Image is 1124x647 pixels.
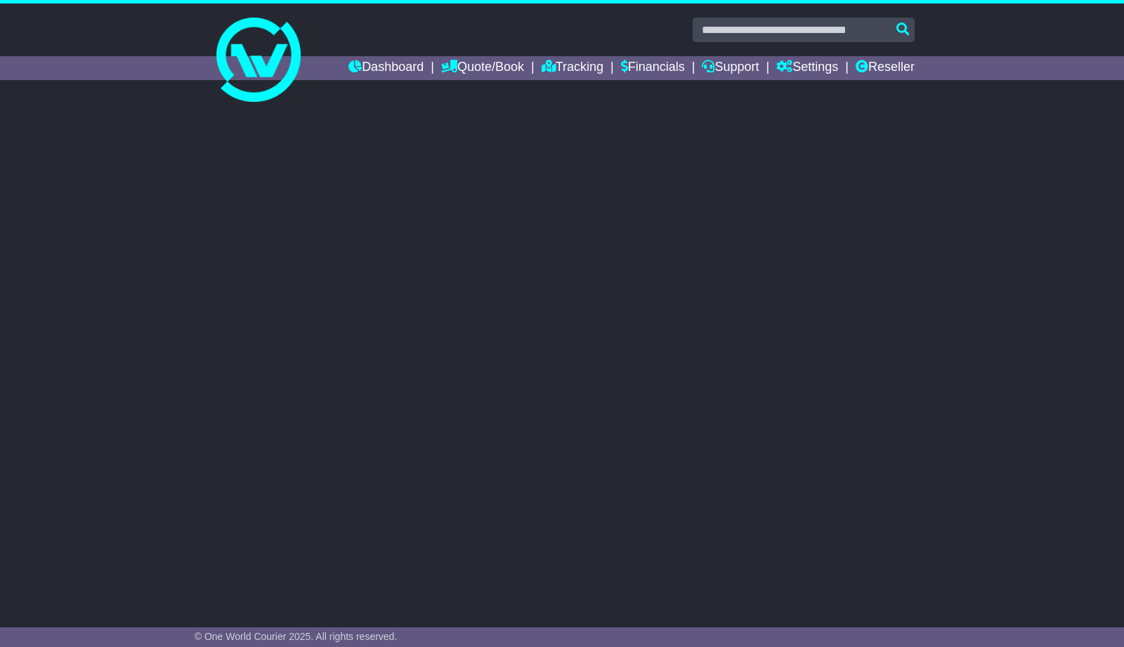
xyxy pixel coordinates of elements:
a: Tracking [542,56,603,80]
a: Dashboard [348,56,424,80]
a: Support [702,56,759,80]
span: © One World Courier 2025. All rights reserved. [195,631,398,642]
a: Financials [621,56,685,80]
a: Reseller [856,56,915,80]
a: Quote/Book [441,56,524,80]
a: Settings [776,56,838,80]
